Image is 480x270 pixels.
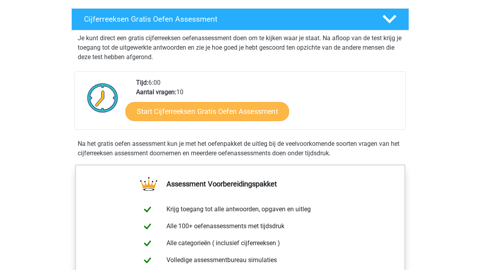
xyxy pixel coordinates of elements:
[84,15,370,24] h4: Cijferreeksen Gratis Oefen Assessment
[130,78,405,129] div: 6:00 10
[136,88,176,96] b: Aantal vragen:
[78,34,403,62] p: Je kunt direct een gratis cijferreeksen oefenassessment doen om te kijken waar je staat. Na afloo...
[83,78,123,117] img: Klok
[136,79,148,86] b: Tijd:
[125,102,289,121] a: Start Cijferreeksen Gratis Oefen Assessment
[75,139,406,158] div: Na het gratis oefen assessment kun je met het oefenpakket de uitleg bij de veelvoorkomende soorte...
[68,8,412,30] a: Cijferreeksen Gratis Oefen Assessment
